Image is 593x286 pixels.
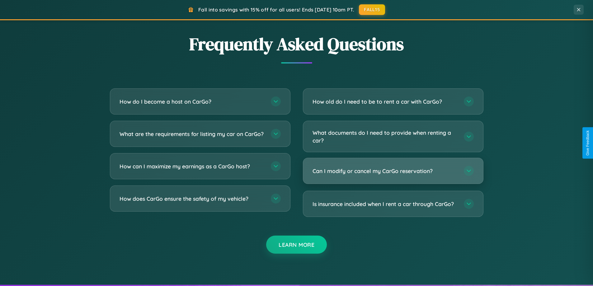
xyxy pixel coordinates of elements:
h3: What are the requirements for listing my car on CarGo? [120,130,265,138]
h3: How can I maximize my earnings as a CarGo host? [120,162,265,170]
span: Fall into savings with 15% off for all users! Ends [DATE] 10am PT. [198,7,354,13]
h3: What documents do I need to provide when renting a car? [313,129,458,144]
div: Give Feedback [586,130,590,156]
h2: Frequently Asked Questions [110,32,483,56]
h3: How does CarGo ensure the safety of my vehicle? [120,195,265,203]
h3: Is insurance included when I rent a car through CarGo? [313,200,458,208]
h3: Can I modify or cancel my CarGo reservation? [313,167,458,175]
h3: How old do I need to be to rent a car with CarGo? [313,98,458,105]
button: FALL15 [359,4,385,15]
h3: How do I become a host on CarGo? [120,98,265,105]
button: Learn More [266,236,327,254]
